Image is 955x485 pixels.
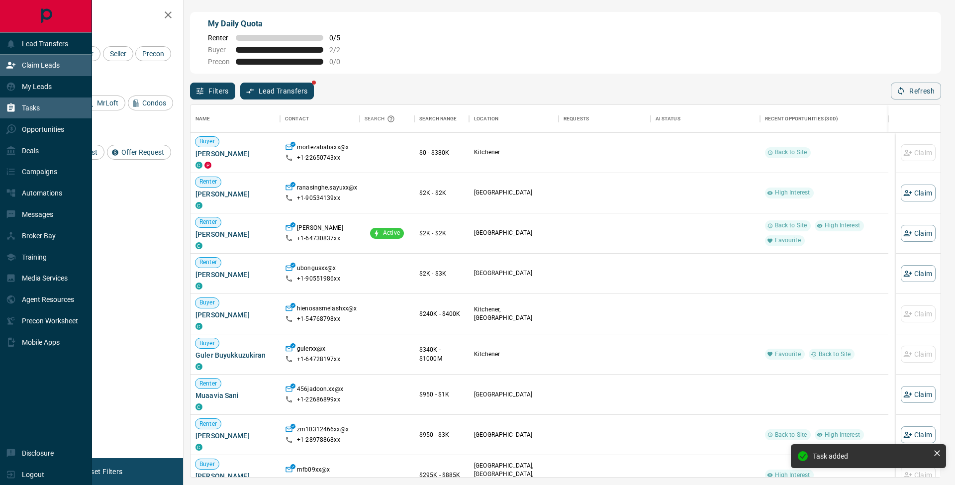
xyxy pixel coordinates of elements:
button: Claim [901,426,936,443]
p: $950 - $1K [419,390,464,399]
p: Kitchener [474,350,554,359]
span: Renter [195,258,221,267]
p: [GEOGRAPHIC_DATA] [474,229,554,237]
span: Renter [208,34,230,42]
p: +1- 22686899xx [297,395,340,404]
span: Back to Site [815,350,855,359]
span: Back to Site [771,431,811,439]
span: 2 / 2 [329,46,351,54]
span: High Interest [771,189,814,197]
span: Seller [106,50,130,58]
span: [PERSON_NAME] [195,471,275,481]
p: [GEOGRAPHIC_DATA] [474,390,554,399]
span: Buyer [195,137,219,146]
div: Name [191,105,280,133]
div: Search Range [419,105,457,133]
p: +1- 64728197xx [297,355,340,364]
p: $240K - $400K [419,309,464,318]
div: Precon [135,46,171,61]
span: Renter [195,380,221,388]
p: [GEOGRAPHIC_DATA] [474,431,554,439]
span: Muaavia Sani [195,390,275,400]
div: MrLoft [83,96,125,110]
span: Buyer [195,339,219,348]
div: Seller [103,46,133,61]
div: Task added [813,452,929,460]
div: AI Status [656,105,680,133]
p: [GEOGRAPHIC_DATA] [474,269,554,278]
button: Claim [901,225,936,242]
p: mfb09xx@x [297,466,330,476]
div: condos.ca [195,403,202,410]
div: property.ca [204,162,211,169]
p: $2K - $2K [419,189,464,197]
button: Claim [901,386,936,403]
div: Location [469,105,559,133]
span: [PERSON_NAME] [195,431,275,441]
p: $295K - $885K [419,471,464,480]
span: 0 / 5 [329,34,351,42]
span: [PERSON_NAME] [195,310,275,320]
div: condos.ca [195,363,202,370]
span: Buyer [195,460,219,469]
p: zm10312466xx@x [297,425,349,436]
span: Favourite [771,350,805,359]
p: +1- 61374645xx [297,476,340,485]
div: Offer Request [107,145,171,160]
button: Refresh [891,83,941,99]
p: Kitchener, [GEOGRAPHIC_DATA] [474,305,554,322]
div: Contact [280,105,360,133]
button: Reset Filters [76,463,129,480]
div: Requests [564,105,589,133]
span: [PERSON_NAME] [195,270,275,280]
h2: Filters [32,10,173,22]
div: condos.ca [195,323,202,330]
span: Back to Site [771,221,811,230]
p: +1- 90551986xx [297,275,340,283]
div: Location [474,105,498,133]
div: Name [195,105,210,133]
div: Contact [285,105,309,133]
p: +1- 54768798xx [297,315,340,323]
p: Kitchener [474,148,554,157]
span: Condos [139,99,170,107]
p: +1- 90534139xx [297,194,340,202]
div: Search Range [414,105,469,133]
button: Lead Transfers [240,83,314,99]
span: Precon [139,50,168,58]
span: Renter [195,178,221,186]
div: AI Status [651,105,760,133]
span: Favourite [771,236,805,245]
p: $340K - $1000M [419,345,464,363]
div: Requests [559,105,651,133]
span: Buyer [208,46,230,54]
div: Recent Opportunities (30d) [765,105,838,133]
p: +1- 64730837xx [297,234,340,243]
button: Claim [901,185,936,201]
span: Precon [208,58,230,66]
button: Filters [190,83,235,99]
span: Buyer [195,298,219,307]
span: [PERSON_NAME] [195,229,275,239]
span: Renter [195,218,221,226]
span: Offer Request [118,148,168,156]
span: Guler Buyukkuzukiran [195,350,275,360]
p: +1- 22650743xx [297,154,340,162]
span: 0 / 0 [329,58,351,66]
p: $950 - $3K [419,430,464,439]
span: [PERSON_NAME] [195,189,275,199]
div: condos.ca [195,202,202,209]
span: Active [379,229,404,237]
p: mortezababaxx@x [297,143,349,154]
span: High Interest [821,221,864,230]
p: [PERSON_NAME] [297,224,343,234]
p: ubongusxx@x [297,264,336,275]
p: 456jadoon.xx@x [297,385,343,395]
p: hienosasmelashxx@x [297,304,357,315]
p: $2K - $3K [419,269,464,278]
div: Condos [128,96,173,110]
p: [GEOGRAPHIC_DATA] [474,189,554,197]
span: [PERSON_NAME] [195,149,275,159]
div: condos.ca [195,242,202,249]
p: $2K - $2K [419,229,464,238]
